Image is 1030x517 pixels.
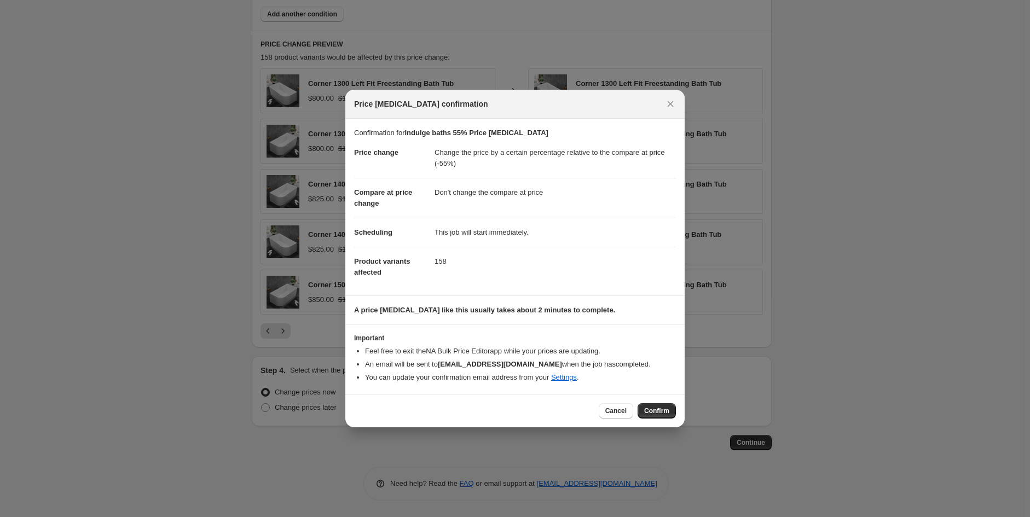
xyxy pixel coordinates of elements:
[638,403,676,419] button: Confirm
[354,188,412,207] span: Compare at price change
[599,403,633,419] button: Cancel
[438,360,562,368] b: [EMAIL_ADDRESS][DOMAIN_NAME]
[354,257,410,276] span: Product variants affected
[354,334,676,342] h3: Important
[365,372,676,383] li: You can update your confirmation email address from your .
[644,406,669,415] span: Confirm
[354,306,615,314] b: A price [MEDICAL_DATA] like this usually takes about 2 minutes to complete.
[404,129,548,137] b: Indulge baths 55% Price [MEDICAL_DATA]
[435,138,676,178] dd: Change the price by a certain percentage relative to the compare at price (-55%)
[354,228,392,236] span: Scheduling
[354,98,488,109] span: Price [MEDICAL_DATA] confirmation
[551,373,577,381] a: Settings
[365,359,676,370] li: An email will be sent to when the job has completed .
[365,346,676,357] li: Feel free to exit the NA Bulk Price Editor app while your prices are updating.
[354,148,398,156] span: Price change
[435,218,676,247] dd: This job will start immediately.
[435,247,676,276] dd: 158
[354,127,676,138] p: Confirmation for
[605,406,627,415] span: Cancel
[663,96,678,112] button: Close
[435,178,676,207] dd: Don't change the compare at price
